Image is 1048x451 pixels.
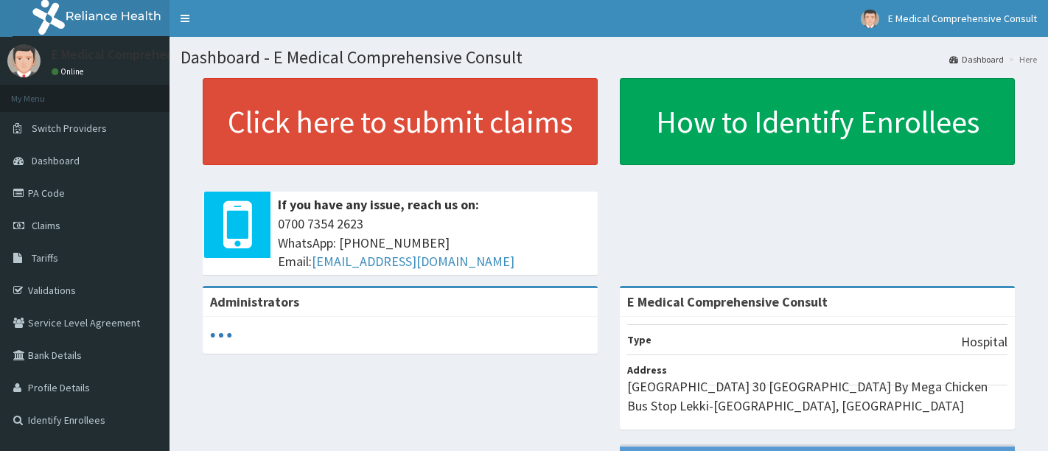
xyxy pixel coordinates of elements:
a: Dashboard [949,53,1004,66]
span: Dashboard [32,154,80,167]
p: [GEOGRAPHIC_DATA] 30 [GEOGRAPHIC_DATA] By Mega Chicken Bus Stop Lekki-[GEOGRAPHIC_DATA], [GEOGRAP... [627,377,1007,415]
svg: audio-loading [210,324,232,346]
span: Tariffs [32,251,58,265]
b: If you have any issue, reach us on: [278,196,479,213]
span: Switch Providers [32,122,107,135]
p: Hospital [961,332,1007,352]
b: Address [627,363,667,377]
a: Click here to submit claims [203,78,598,165]
img: User Image [861,10,879,28]
b: Type [627,333,651,346]
img: User Image [7,44,41,77]
strong: E Medical Comprehensive Consult [627,293,828,310]
a: [EMAIL_ADDRESS][DOMAIN_NAME] [312,253,514,270]
span: E Medical Comprehensive Consult [888,12,1037,25]
h1: Dashboard - E Medical Comprehensive Consult [181,48,1037,67]
p: E Medical Comprehensive Consult [52,48,244,61]
a: Online [52,66,87,77]
li: Here [1005,53,1037,66]
a: How to Identify Enrollees [620,78,1015,165]
b: Administrators [210,293,299,310]
span: 0700 7354 2623 WhatsApp: [PHONE_NUMBER] Email: [278,214,590,271]
span: Claims [32,219,60,232]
